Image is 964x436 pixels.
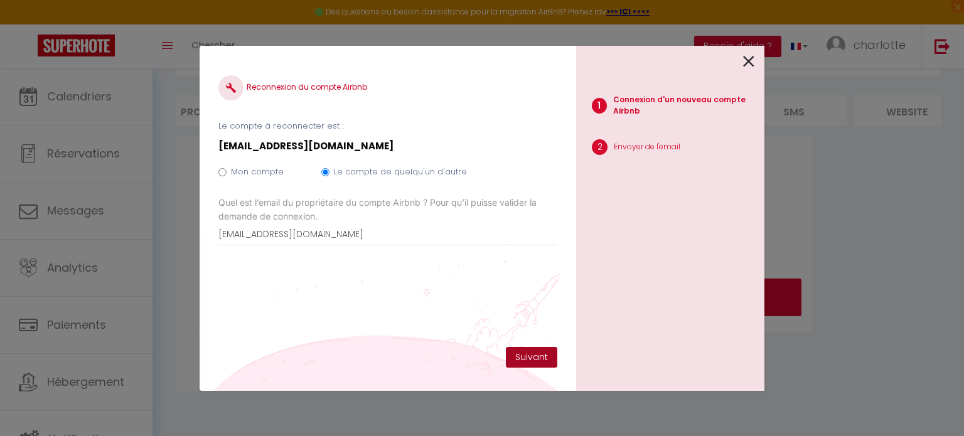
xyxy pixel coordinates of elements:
[614,141,680,153] p: Envoyer de l'email
[592,139,608,155] span: 2
[231,166,284,178] label: Mon compte
[592,98,607,114] span: 1
[613,94,765,118] p: Connexion d'un nouveau compte Airbnb
[218,75,557,100] h4: Reconnexion du compte Airbnb
[506,347,557,368] button: Suivant
[218,196,557,223] label: Quel est l’email du propriétaire du compte Airbnb ? Pour qu’il puisse valider la demande de conne...
[218,120,557,132] p: Le compte à reconnecter est :
[334,166,467,178] label: Le compte de quelqu'un d'autre
[218,139,557,154] p: [EMAIL_ADDRESS][DOMAIN_NAME]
